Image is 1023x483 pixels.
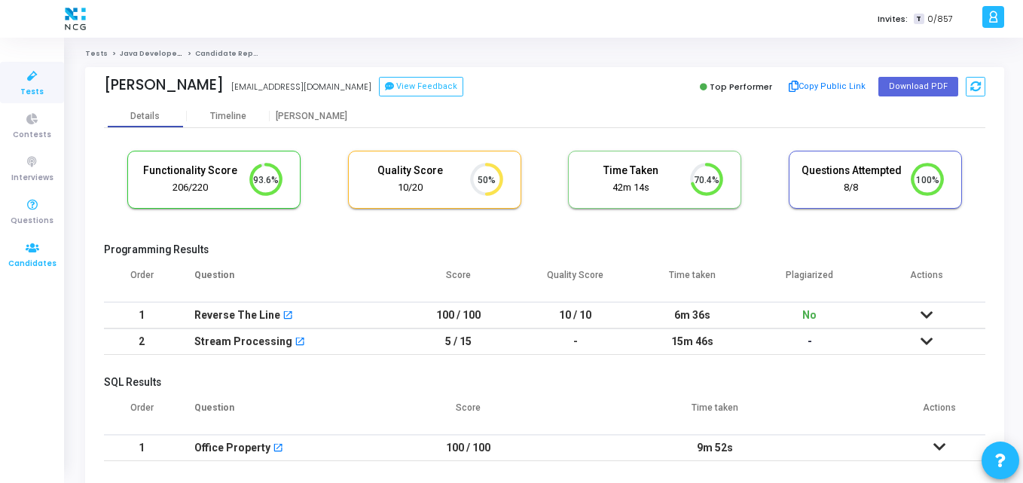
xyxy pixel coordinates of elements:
th: Quality Score [517,260,634,302]
th: Question [179,260,400,302]
nav: breadcrumb [85,49,1004,59]
td: 10 / 10 [517,302,634,329]
h5: Programming Results [104,243,985,256]
td: 100 / 100 [400,435,536,461]
span: 0/857 [927,13,953,26]
h5: Functionality Score [139,164,240,177]
a: Tests [85,49,108,58]
th: Score [400,393,536,435]
th: Time taken [536,393,893,435]
div: Stream Processing [194,329,292,354]
span: T [914,14,924,25]
h5: Questions Attempted [801,164,902,177]
span: Contests [13,129,51,142]
button: Download PDF [878,77,958,96]
h5: Time Taken [580,164,681,177]
th: Actions [869,260,986,302]
th: Plagiarized [751,260,869,302]
span: Questions [11,215,53,228]
span: No [802,309,817,321]
th: Order [104,260,179,302]
td: 100 / 100 [400,302,518,329]
div: 42m 14s [580,181,681,195]
td: 6m 36s [634,302,752,329]
span: Tests [20,86,44,99]
div: [PERSON_NAME] [104,76,224,93]
a: Java Developer_Prog Test_NCG [120,49,244,58]
mat-icon: open_in_new [282,311,293,322]
mat-icon: open_in_new [295,338,305,348]
td: 9m 52s [536,435,893,461]
div: Details [130,111,160,122]
div: [EMAIL_ADDRESS][DOMAIN_NAME] [231,81,371,93]
th: Score [400,260,518,302]
div: 8/8 [801,181,902,195]
td: 1 [104,302,179,329]
div: 206/220 [139,181,240,195]
div: Timeline [210,111,246,122]
th: Question [179,393,400,435]
th: Order [104,393,179,435]
span: Candidates [8,258,56,271]
span: - [808,335,812,347]
h5: Quality Score [360,164,461,177]
div: Reverse The Line [194,303,280,328]
th: Time taken [634,260,752,302]
h5: SQL Results [104,376,985,389]
div: 10/20 [360,181,461,195]
td: 1 [104,435,179,461]
td: 5 / 15 [400,329,518,355]
td: - [517,329,634,355]
span: Candidate Report [195,49,264,58]
img: logo [61,4,90,34]
td: 15m 46s [634,329,752,355]
span: Interviews [11,172,53,185]
div: Office Property [194,436,270,460]
span: Top Performer [710,81,772,93]
mat-icon: open_in_new [273,444,283,454]
div: [PERSON_NAME] [270,111,353,122]
th: Actions [893,393,985,435]
td: 2 [104,329,179,355]
label: Invites: [878,13,908,26]
button: Copy Public Link [784,75,871,98]
button: View Feedback [379,77,463,96]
